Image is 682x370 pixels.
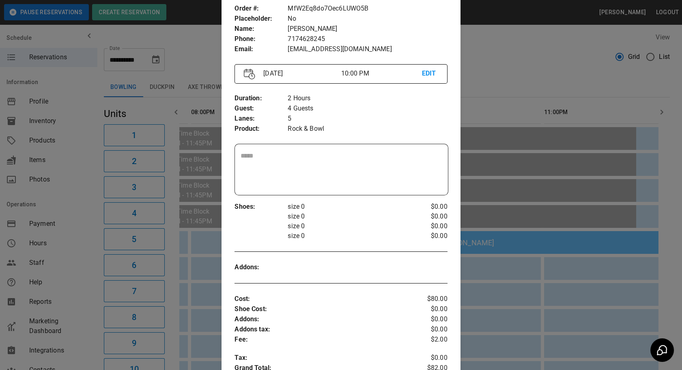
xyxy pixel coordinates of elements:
[412,304,447,314] p: $0.00
[235,202,288,212] p: Shoes :
[235,325,412,335] p: Addons tax :
[288,24,447,34] p: [PERSON_NAME]
[412,353,447,363] p: $0.00
[288,231,412,241] p: size 0
[412,202,447,212] p: $0.00
[288,202,412,212] p: size 0
[235,335,412,345] p: Fee :
[288,212,412,221] p: size 0
[235,34,288,44] p: Phone :
[288,104,447,114] p: 4 Guests
[412,231,447,241] p: $0.00
[412,325,447,335] p: $0.00
[412,212,447,221] p: $0.00
[341,69,422,78] p: 10:00 PM
[288,44,447,54] p: [EMAIL_ADDRESS][DOMAIN_NAME]
[235,14,288,24] p: Placeholder :
[235,24,288,34] p: Name :
[288,4,447,14] p: MfW2Eq8do7Oec6LUWO5B
[235,93,288,104] p: Duration :
[235,44,288,54] p: Email :
[412,294,447,304] p: $80.00
[412,221,447,231] p: $0.00
[235,294,412,304] p: Cost :
[235,4,288,14] p: Order # :
[235,353,412,363] p: Tax :
[244,69,255,80] img: Vector
[288,34,447,44] p: 7174628245
[260,69,341,78] p: [DATE]
[235,104,288,114] p: Guest :
[235,262,288,273] p: Addons :
[288,124,447,134] p: Rock & Bowl
[288,93,447,104] p: 2 Hours
[288,14,447,24] p: No
[412,314,447,325] p: $0.00
[235,124,288,134] p: Product :
[288,221,412,231] p: size 0
[422,69,438,79] p: EDIT
[235,314,412,325] p: Addons :
[235,304,412,314] p: Shoe Cost :
[288,114,447,124] p: 5
[412,335,447,345] p: $2.00
[235,114,288,124] p: Lanes :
